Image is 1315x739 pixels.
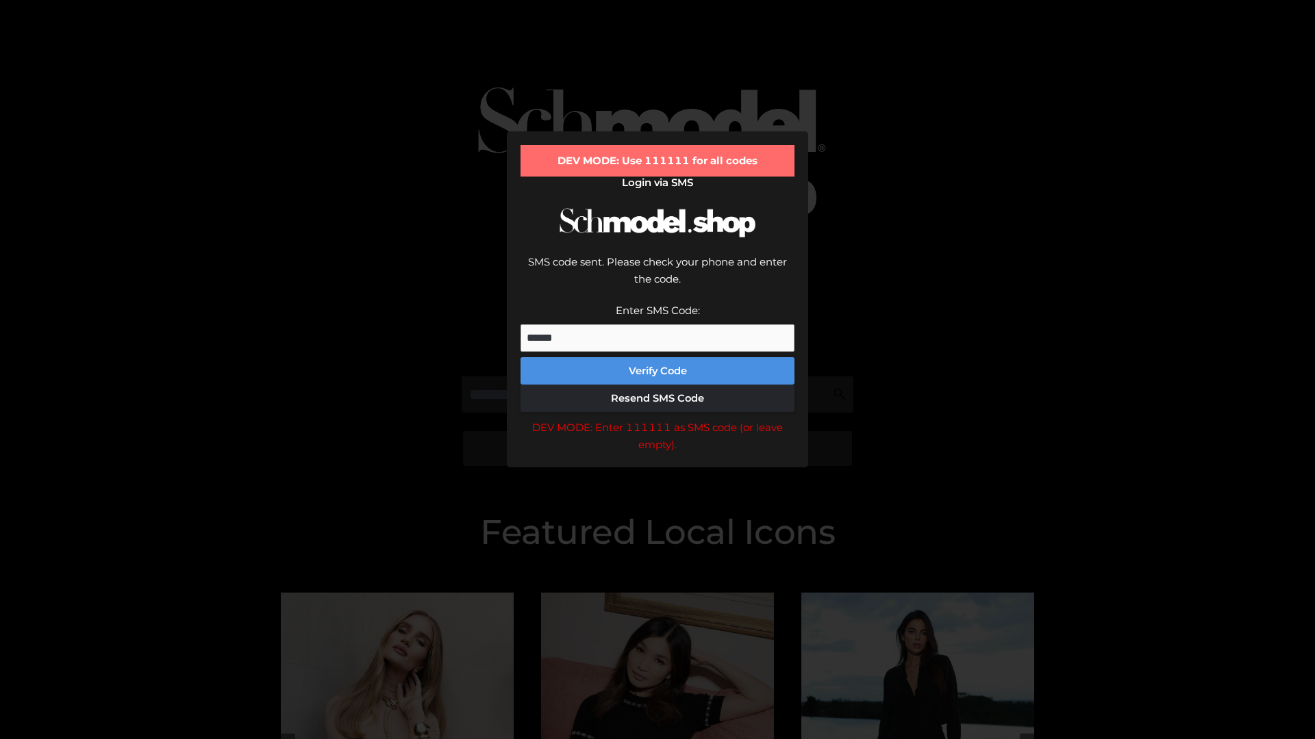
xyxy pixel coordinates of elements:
label: Enter SMS Code: [616,304,700,317]
div: DEV MODE: Enter 111111 as SMS code (or leave empty). [521,419,794,454]
button: Resend SMS Code [521,385,794,412]
div: DEV MODE: Use 111111 for all codes [521,145,794,177]
img: Schmodel Logo [555,196,760,250]
button: Verify Code [521,357,794,385]
h2: Login via SMS [521,177,794,189]
div: SMS code sent. Please check your phone and enter the code. [521,253,794,302]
